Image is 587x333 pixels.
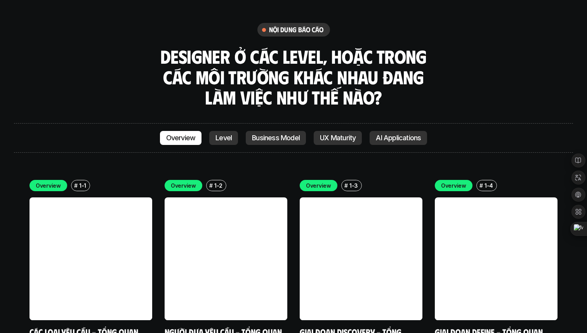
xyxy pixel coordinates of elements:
[370,131,427,145] a: AI Applications
[36,181,61,190] p: Overview
[166,134,196,142] p: Overview
[79,181,86,190] p: 1-1
[441,181,466,190] p: Overview
[485,181,493,190] p: 1-4
[74,183,78,188] h6: #
[344,183,348,188] h6: #
[252,134,300,142] p: Business Model
[171,181,196,190] p: Overview
[209,131,238,145] a: Level
[215,134,232,142] p: Level
[246,131,306,145] a: Business Model
[314,131,362,145] a: UX Maturity
[479,183,483,188] h6: #
[269,25,324,34] h6: nội dung báo cáo
[158,46,429,108] h3: Designer ở các level, hoặc trong các môi trường khác nhau đang làm việc như thế nào?
[320,134,356,142] p: UX Maturity
[209,183,213,188] h6: #
[349,181,358,190] p: 1-3
[160,131,202,145] a: Overview
[214,181,222,190] p: 1-2
[306,181,331,190] p: Overview
[376,134,421,142] p: AI Applications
